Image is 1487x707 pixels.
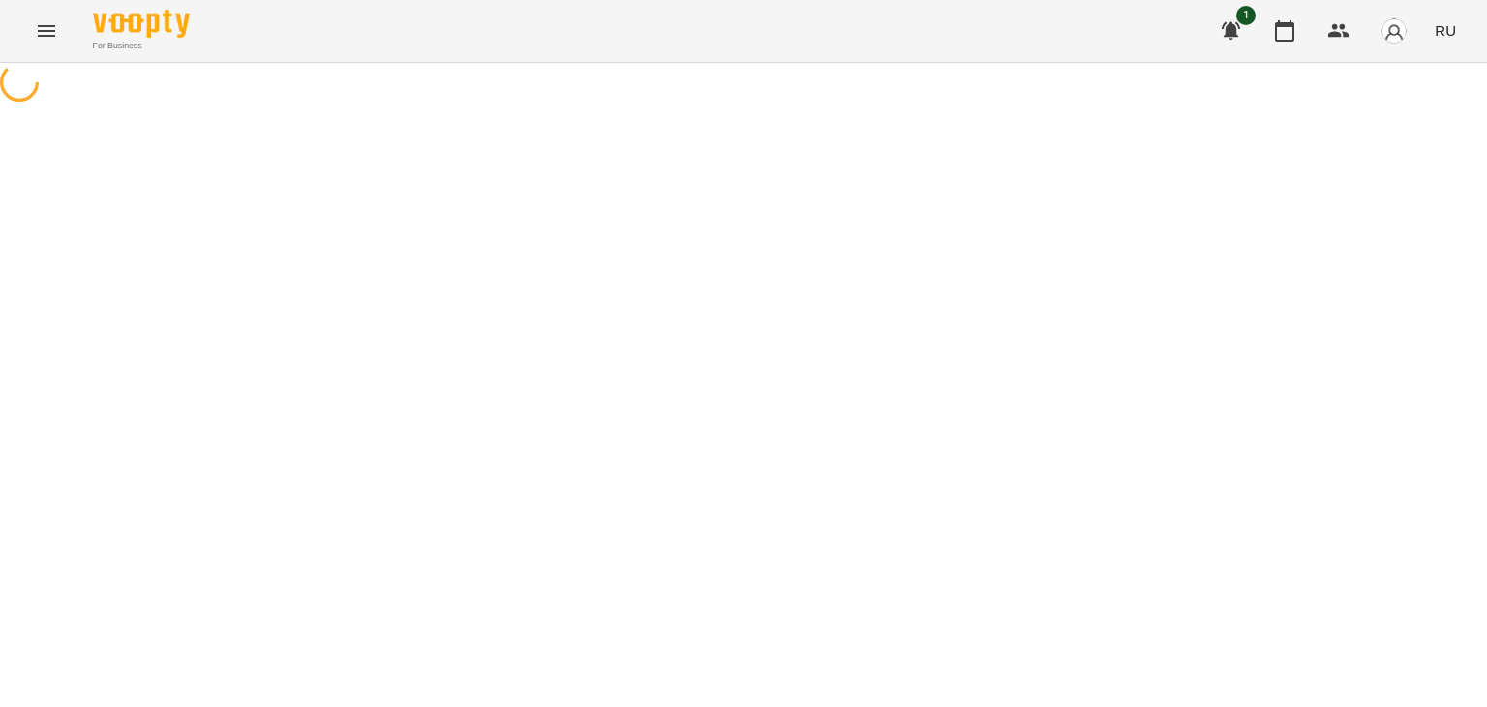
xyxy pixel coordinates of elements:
[1236,6,1256,25] span: 1
[1427,13,1464,48] button: RU
[1435,20,1456,41] span: RU
[93,40,190,52] span: For Business
[23,8,70,54] button: Menu
[1381,17,1408,45] img: avatar_s.png
[93,10,190,38] img: Voopty Logo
